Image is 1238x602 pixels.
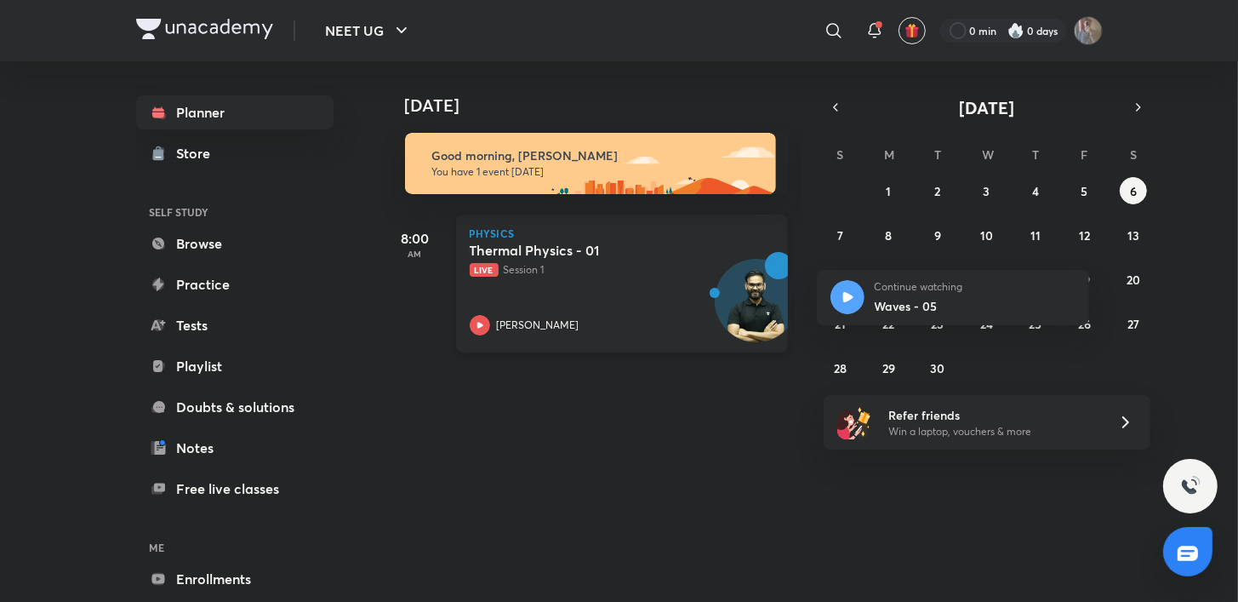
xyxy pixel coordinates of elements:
[934,227,941,244] abbr: September 9, 2025
[882,360,895,376] abbr: September 29, 2025
[888,406,1098,424] h6: Refer friends
[432,165,761,179] p: You have 1 event [DATE]
[876,354,903,381] button: September 29, 2025
[1078,316,1091,332] abbr: September 26, 2025
[136,267,334,301] a: Practice
[381,249,449,259] p: AM
[716,268,797,350] img: Avatar
[983,183,990,199] abbr: September 3, 2025
[1130,183,1137,199] abbr: September 6, 2025
[136,19,273,39] img: Company Logo
[973,177,1000,204] button: September 3, 2025
[883,316,895,332] abbr: September 22, 2025
[924,266,951,293] button: September 16, 2025
[136,19,273,43] a: Company Logo
[405,133,776,194] img: morning
[1127,227,1139,244] abbr: September 13, 2025
[136,308,334,342] a: Tests
[980,227,993,244] abbr: September 10, 2025
[924,354,951,381] button: September 30, 2025
[1032,146,1039,163] abbr: Thursday
[826,221,853,249] button: September 7, 2025
[1070,221,1098,249] button: September 12, 2025
[1007,22,1024,39] img: streak
[836,146,843,163] abbr: Sunday
[931,360,945,376] abbr: September 30, 2025
[1127,272,1140,288] abbr: September 20, 2025
[1120,177,1147,204] button: September 6, 2025
[136,533,334,562] h6: ME
[470,228,774,238] p: Physics
[381,228,449,249] h5: 8:00
[405,95,805,116] h4: [DATE]
[876,266,903,293] button: September 15, 2025
[1074,16,1103,45] img: shubhanshu yadav
[136,95,334,129] a: Planner
[888,424,1098,439] p: Win a laptop, vouchers & more
[1070,266,1098,293] button: September 19, 2025
[136,562,334,596] a: Enrollments
[932,316,944,332] abbr: September 23, 2025
[924,221,951,249] button: September 9, 2025
[924,177,951,204] button: September 2, 2025
[1081,146,1087,163] abbr: Friday
[899,17,926,44] button: avatar
[136,198,334,226] h6: SELF STUDY
[887,183,892,199] abbr: September 1, 2025
[136,472,334,506] a: Free live classes
[1120,266,1147,293] button: September 20, 2025
[973,221,1000,249] button: September 10, 2025
[834,360,847,376] abbr: September 28, 2025
[835,316,846,332] abbr: September 21, 2025
[886,227,893,244] abbr: September 8, 2025
[136,431,334,465] a: Notes
[959,96,1014,119] span: [DATE]
[885,146,895,163] abbr: Monday
[837,405,871,439] img: referral
[1120,221,1147,249] button: September 13, 2025
[875,280,1075,294] p: Continue watching
[316,14,422,48] button: NEET UG
[497,318,579,333] p: [PERSON_NAME]
[876,177,903,204] button: September 1, 2025
[1079,227,1090,244] abbr: September 12, 2025
[934,146,941,163] abbr: Tuesday
[1022,177,1049,204] button: September 4, 2025
[1030,227,1041,244] abbr: September 11, 2025
[982,146,994,163] abbr: Wednesday
[136,390,334,424] a: Doubts & solutions
[1032,183,1039,199] abbr: September 4, 2025
[826,354,853,381] button: September 28, 2025
[847,95,1127,119] button: [DATE]
[1127,316,1139,332] abbr: September 27, 2025
[432,148,761,163] h6: Good morning, [PERSON_NAME]
[837,227,843,244] abbr: September 7, 2025
[1070,177,1098,204] button: September 5, 2025
[136,349,334,383] a: Playlist
[980,316,993,332] abbr: September 24, 2025
[470,262,737,278] p: Session 1
[136,226,334,261] a: Browse
[136,136,334,170] a: Store
[935,183,941,199] abbr: September 2, 2025
[177,143,221,163] div: Store
[826,266,853,293] button: September 14, 2025
[876,221,903,249] button: September 8, 2025
[470,263,499,277] span: Live
[1022,221,1049,249] button: September 11, 2025
[904,23,920,38] img: avatar
[1029,316,1041,332] abbr: September 25, 2025
[1130,146,1137,163] abbr: Saturday
[1081,183,1087,199] abbr: September 5, 2025
[973,266,1000,293] button: September 17, 2025
[875,297,1075,315] p: Waves - 05
[1120,310,1147,337] button: September 27, 2025
[470,242,682,259] h5: Thermal Physics - 01
[1022,266,1049,293] button: September 18, 2025
[1180,476,1201,496] img: ttu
